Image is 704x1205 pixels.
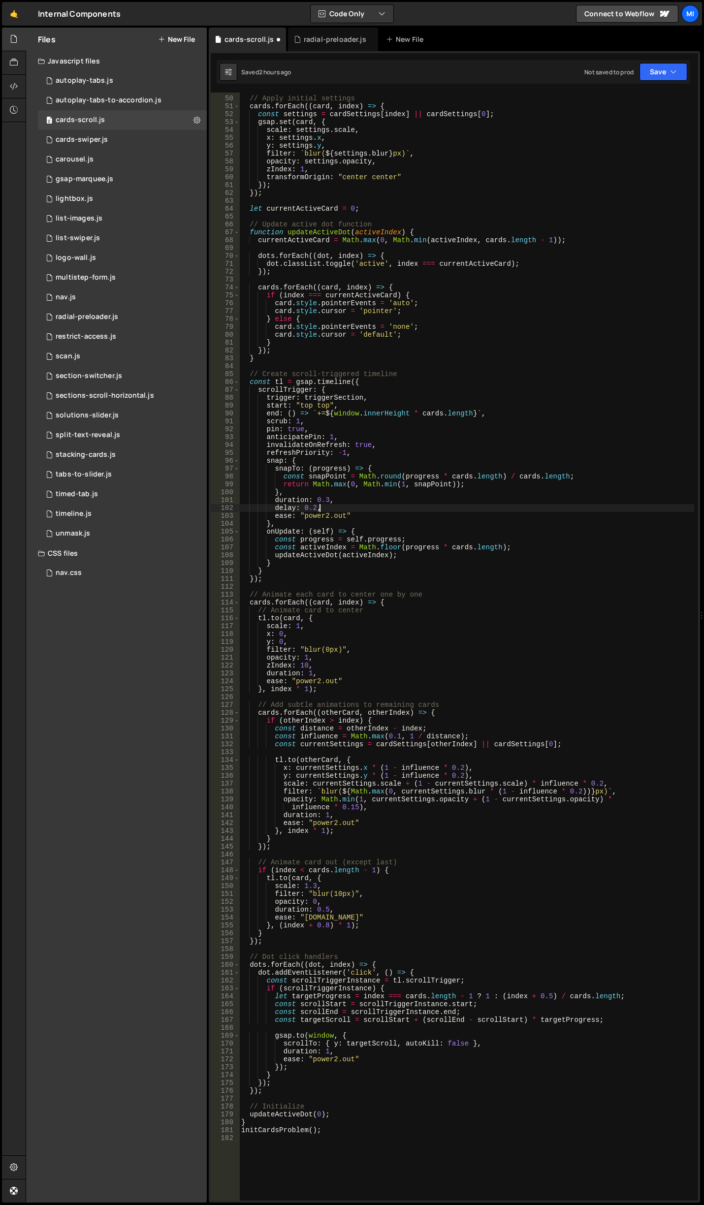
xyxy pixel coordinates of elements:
div: 174 [211,1071,240,1079]
div: 58 [211,158,240,165]
div: 15229/40471.js [38,228,207,248]
div: 15229/40118.js [38,425,207,445]
div: 107 [211,543,240,551]
div: timeline.js [56,509,92,518]
div: autoplay-tabs-to-accordion.js [56,96,161,105]
div: cards-swiper.js [56,135,108,144]
div: stacking-cards.js [56,450,116,459]
div: 122 [211,662,240,669]
div: 113 [211,591,240,599]
div: 88 [211,394,240,402]
div: 114 [211,599,240,606]
div: 103 [211,512,240,520]
div: 137 [211,780,240,788]
div: 111 [211,575,240,583]
div: gsap-marquee.js [56,175,113,184]
div: 2 hours ago [259,68,291,76]
div: 161 [211,969,240,977]
div: 132 [211,740,240,748]
div: 166 [211,1008,240,1016]
div: 173 [211,1063,240,1071]
div: 159 [211,953,240,961]
div: sections-scroll-horizontal.js [56,391,154,400]
button: Save [640,63,687,81]
div: 162 [211,977,240,984]
div: split-text-reveal.js [56,431,120,440]
div: 15229/42065.js [38,268,207,287]
div: 72 [211,268,240,276]
div: 117 [211,622,240,630]
div: 80 [211,331,240,339]
div: 62 [211,189,240,197]
div: 179 [211,1110,240,1118]
span: 0 [46,117,52,125]
div: 15229/43871.js [38,110,207,130]
div: CSS files [26,543,207,563]
div: 140 [211,803,240,811]
div: 126 [211,693,240,701]
div: 15229/45309.js [38,445,207,465]
a: 🤙 [2,2,26,26]
div: 61 [211,181,240,189]
div: 156 [211,929,240,937]
div: 175 [211,1079,240,1087]
div: 177 [211,1095,240,1103]
div: Javascript files [26,51,207,71]
div: lightbox.js [56,194,93,203]
div: 168 [211,1024,240,1032]
div: 163 [211,984,240,992]
div: 86 [211,378,240,386]
div: 82 [211,347,240,354]
div: 145 [211,843,240,851]
div: 100 [211,488,240,496]
div: 104 [211,520,240,528]
div: 147 [211,858,240,866]
div: 77 [211,307,240,315]
div: 129 [211,717,240,725]
div: 51 [211,102,240,110]
div: 155 [211,921,240,929]
div: multistep-form.js [56,273,116,282]
div: 118 [211,630,240,638]
div: 60 [211,173,240,181]
div: carousel.js [56,155,94,164]
div: 144 [211,835,240,843]
div: 134 [211,756,240,764]
div: 15229/42536.js [38,209,207,228]
div: 91 [211,417,240,425]
h2: Files [38,34,56,45]
div: 69 [211,244,240,252]
div: 123 [211,669,240,677]
div: 143 [211,827,240,835]
div: 84 [211,362,240,370]
div: tabs-to-slider.js [56,470,112,479]
div: 15229/42881.css [38,563,207,583]
button: New File [158,35,195,43]
div: nav.js [56,293,76,302]
div: 151 [211,890,240,898]
div: 15229/43765.js [38,465,207,484]
div: section-switcher.js [56,372,122,381]
div: nav.css [56,569,82,577]
div: 128 [211,709,240,717]
div: 15229/44861.js [38,189,207,209]
div: 54 [211,126,240,134]
div: cards-scroll.js [224,34,274,44]
div: logo-wall.js [56,254,96,262]
div: 15229/44459.js [38,150,207,169]
div: 176 [211,1087,240,1095]
div: Internal Components [38,8,121,20]
div: 73 [211,276,240,284]
div: Not saved to prod [584,68,634,76]
div: 76 [211,299,240,307]
div: 110 [211,567,240,575]
div: 146 [211,851,240,858]
div: 92 [211,425,240,433]
div: 75 [211,291,240,299]
div: 105 [211,528,240,536]
div: autoplay-tabs.js [56,76,113,85]
div: 15229/42835.js [38,366,207,386]
div: 78 [211,315,240,323]
a: Connect to Webflow [576,5,678,23]
button: Code Only [311,5,393,23]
